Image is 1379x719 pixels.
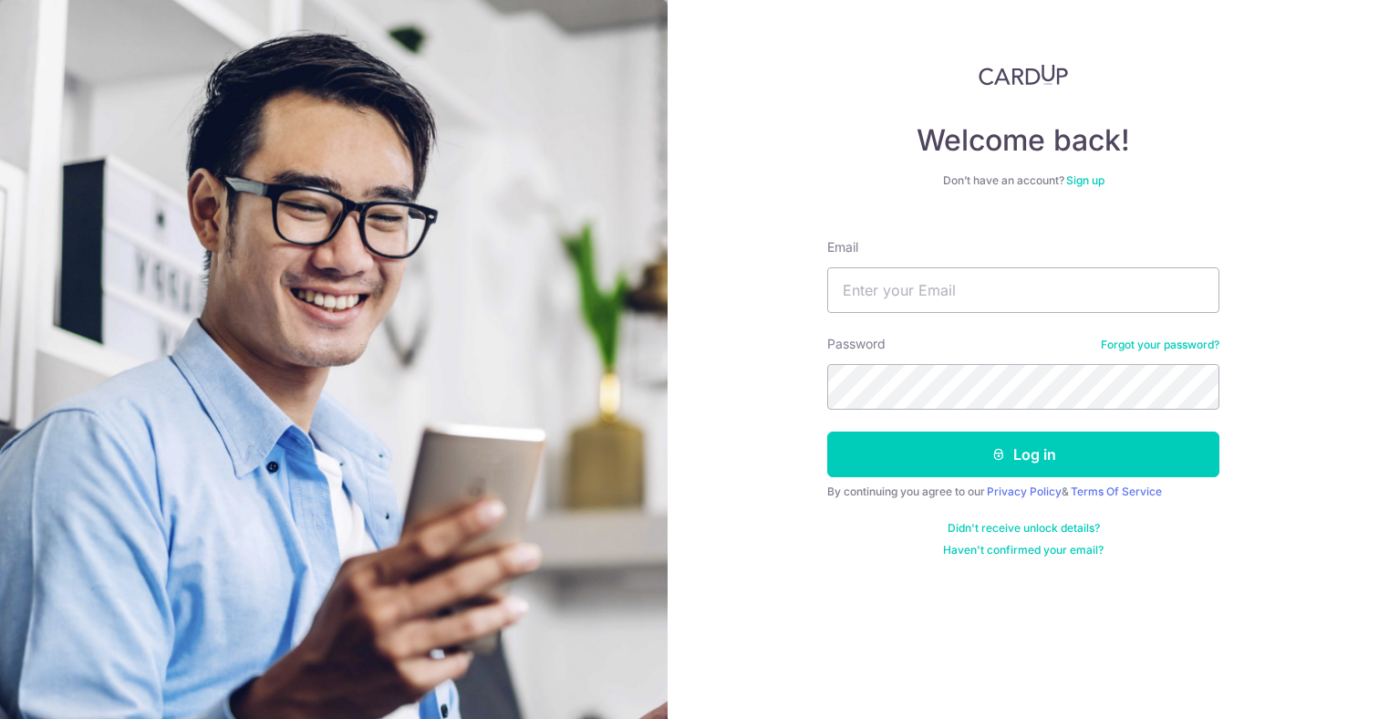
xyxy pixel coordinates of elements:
[827,173,1219,188] div: Don’t have an account?
[987,485,1062,498] a: Privacy Policy
[827,485,1219,499] div: By continuing you agree to our &
[1071,485,1162,498] a: Terms Of Service
[979,64,1068,86] img: CardUp Logo
[943,543,1104,557] a: Haven't confirmed your email?
[1101,338,1219,352] a: Forgot your password?
[827,267,1219,313] input: Enter your Email
[1066,173,1104,187] a: Sign up
[827,122,1219,159] h4: Welcome back!
[827,238,858,256] label: Email
[827,335,886,353] label: Password
[948,521,1100,536] a: Didn't receive unlock details?
[827,432,1219,477] button: Log in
